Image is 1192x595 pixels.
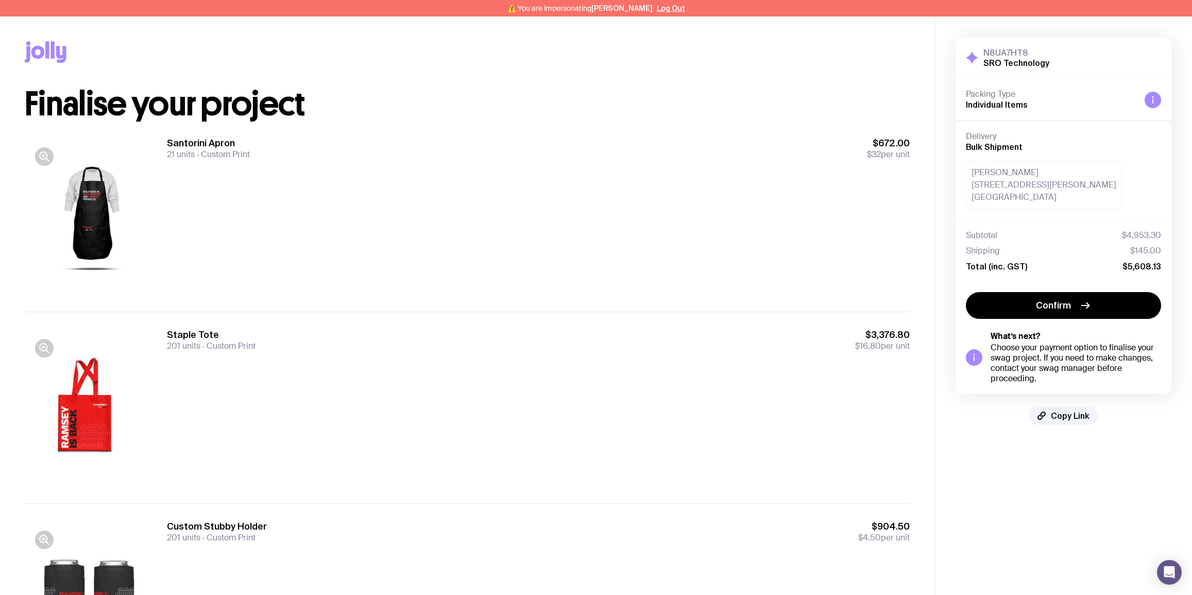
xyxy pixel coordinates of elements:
span: $4.50 [858,532,881,543]
span: Shipping [966,246,1000,256]
h3: Custom Stubby Holder [167,520,267,533]
h3: Santorini Apron [167,137,250,149]
div: Open Intercom Messenger [1157,560,1182,585]
button: Log Out [657,4,685,12]
span: 201 units [167,532,200,543]
span: Total (inc. GST) [966,261,1027,271]
span: 21 units [167,149,195,160]
span: Copy Link [1051,411,1089,421]
span: $3,376.80 [855,329,910,341]
span: per unit [858,533,910,543]
span: $32 [867,149,881,160]
span: Confirm [1036,299,1071,312]
span: $16.80 [855,341,881,351]
span: [PERSON_NAME] [591,4,653,12]
h4: Packing Type [966,89,1136,99]
h5: What’s next? [991,331,1161,342]
button: Confirm [966,292,1161,319]
span: $672.00 [867,137,910,149]
span: Custom Print [195,149,250,160]
button: Copy Link [1029,406,1098,425]
h2: SRO Technology [983,58,1049,68]
span: ⚠️ You are impersonating [507,4,653,12]
span: $5,608.13 [1122,261,1161,271]
span: Individual Items [966,100,1028,109]
span: Custom Print [200,532,256,543]
span: 201 units [167,341,200,351]
span: $4,953.30 [1122,230,1161,241]
span: per unit [867,149,910,160]
span: Bulk Shipment [966,142,1023,151]
div: Choose your payment option to finalise your swag project. If you need to make changes, contact yo... [991,343,1161,384]
h4: Delivery [966,131,1161,142]
span: Custom Print [200,341,256,351]
span: Subtotal [966,230,997,241]
div: [PERSON_NAME] [STREET_ADDRESS][PERSON_NAME] [GEOGRAPHIC_DATA] [966,161,1122,209]
h3: N8UA7HT8 [983,47,1049,58]
h3: Staple Tote [167,329,256,341]
span: per unit [855,341,910,351]
span: $145.00 [1130,246,1161,256]
span: $904.50 [858,520,910,533]
h1: Finalise your project [25,88,910,121]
